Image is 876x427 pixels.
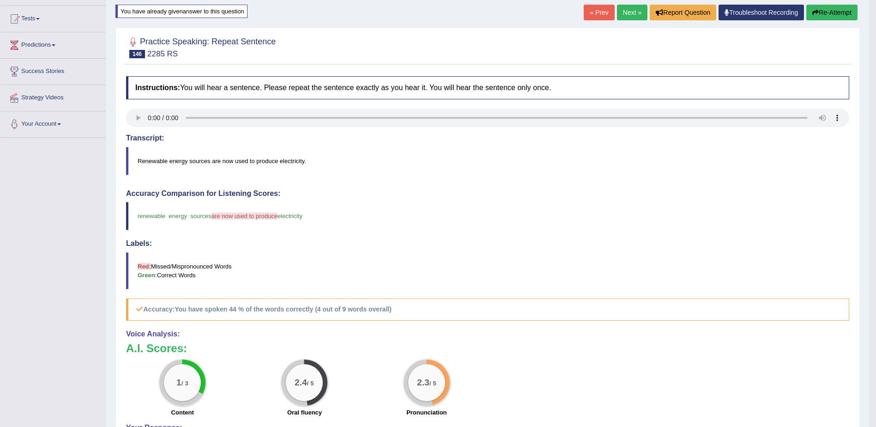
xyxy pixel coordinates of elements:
[429,380,436,387] small: / 5
[138,263,151,270] b: Red:
[806,5,858,20] button: Re-Attempt
[584,5,614,20] a: « Prev
[0,85,106,108] a: Strategy Videos
[295,377,308,387] big: 2.4
[190,213,211,220] span: sources
[617,5,647,20] a: Next »
[307,380,314,387] small: / 5
[278,213,302,220] span: electricity
[181,380,188,387] small: / 3
[287,408,322,417] label: Oral fluency
[126,342,187,354] b: A.I. Scores:
[211,213,278,220] span: are now used to produce
[126,239,849,248] h4: Labels:
[135,84,180,91] b: Instructions:
[406,408,447,417] label: Pronunciation
[138,272,157,279] b: Green:
[0,6,106,29] a: Tests
[650,5,716,20] button: Report Question
[126,134,849,142] h4: Transcript:
[0,32,106,55] a: Predictions
[0,111,106,134] a: Your Account
[169,213,187,220] span: energy
[126,76,849,99] h4: You will hear a sentence. Please repeat the sentence exactly as you hear it. You will hear the se...
[126,330,849,338] h4: Voice Analysis:
[126,189,849,198] h4: Accuracy Comparison for Listening Scores:
[719,5,804,20] a: Troubleshoot Recording
[126,299,849,320] h5: Accuracy:
[0,59,106,82] a: Success Stories
[417,377,429,387] big: 2.3
[176,377,181,387] big: 1
[175,305,392,313] b: You have spoken 44 % of the words correctly (4 out of 9 words overall)
[115,5,248,18] div: You have already given answer to this question
[147,49,178,58] small: 2285 RS
[126,147,849,175] blockquote: Renewable energy sources are now used to produce electricity.
[126,35,276,58] h2: Practice Speaking: Repeat Sentence
[126,252,849,289] blockquote: Missed/Mispronounced Words Correct Words
[171,408,194,417] label: Content
[138,213,165,220] span: renewable
[129,50,145,58] span: 146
